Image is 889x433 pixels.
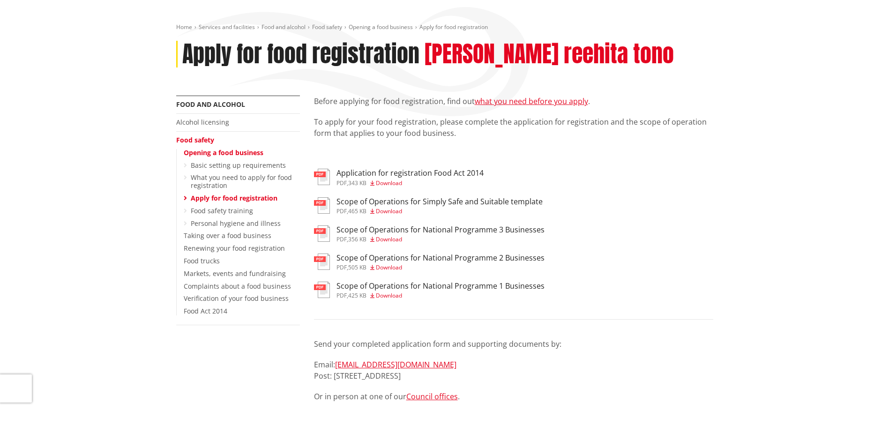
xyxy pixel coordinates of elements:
[376,179,402,187] span: Download
[336,293,545,299] div: ,
[191,173,292,190] a: What you need to apply for food registration
[336,265,545,270] div: ,
[336,225,545,234] h3: Scope of Operations for National Programme 3 Businesses
[184,282,291,291] a: Complaints about a food business
[335,359,456,370] a: [EMAIL_ADDRESS][DOMAIN_NAME]
[376,207,402,215] span: Download
[336,235,347,243] span: pdf
[314,169,484,186] a: Application for registration Food Act 2014 pdf,343 KB Download
[846,394,880,427] iframe: Messenger Launcher
[314,225,545,242] a: Scope of Operations for National Programme 3 Businesses pdf,356 KB Download
[184,244,285,253] a: Renewing your food registration
[176,23,192,31] a: Home
[176,23,713,31] nav: breadcrumb
[336,197,543,206] h3: Scope of Operations for Simply Safe and Suitable template
[314,116,713,139] p: To apply for your food registration, please complete the application for registration and the sco...
[184,148,263,157] a: Opening a food business
[184,256,220,265] a: Food trucks
[336,209,543,214] div: ,
[184,294,289,303] a: Verification of your food business
[336,254,545,262] h3: Scope of Operations for National Programme 2 Businesses
[336,179,347,187] span: pdf
[348,235,366,243] span: 356 KB
[336,237,545,242] div: ,
[191,206,253,215] a: Food safety training
[336,291,347,299] span: pdf
[314,282,545,299] a: Scope of Operations for National Programme 1 Businesses pdf,425 KB Download
[314,254,545,270] a: Scope of Operations for National Programme 2 Businesses pdf,505 KB Download
[182,41,419,68] h1: Apply for food registration
[314,96,713,107] p: Before applying for food registration, find out .
[349,23,413,31] a: Opening a food business
[406,391,458,402] a: Council offices
[376,263,402,271] span: Download
[336,207,347,215] span: pdf
[314,197,330,214] img: document-pdf.svg
[191,219,281,228] a: Personal hygiene and illness
[376,235,402,243] span: Download
[314,254,330,270] img: document-pdf.svg
[184,269,286,278] a: Markets, events and fundraising
[314,338,713,350] p: Send your completed application form and supporting documents by:
[261,23,306,31] a: Food and alcohol
[176,100,245,109] a: Food and alcohol
[314,282,330,298] img: document-pdf.svg
[184,231,271,240] a: Taking over a food business
[312,23,342,31] a: Food safety
[314,391,713,402] p: Or in person at one of our .
[376,291,402,299] span: Download
[336,263,347,271] span: pdf
[475,96,588,106] a: what you need before you apply
[419,23,488,31] span: Apply for food registration
[336,180,484,186] div: ,
[176,135,214,144] a: Food safety
[314,169,330,185] img: document-pdf.svg
[184,306,227,315] a: Food Act 2014
[191,161,286,170] a: Basic setting up requirements
[336,282,545,291] h3: Scope of Operations for National Programme 1 Businesses
[348,291,366,299] span: 425 KB
[336,169,484,178] h3: Application for registration Food Act 2014
[348,263,366,271] span: 505 KB
[199,23,255,31] a: Services and facilities
[191,194,277,202] a: Apply for food registration
[314,225,330,242] img: document-pdf.svg
[314,359,713,381] p: Email: Post: [STREET_ADDRESS]
[176,118,229,127] a: Alcohol licensing
[348,207,366,215] span: 465 KB
[348,179,366,187] span: 343 KB
[314,197,543,214] a: Scope of Operations for Simply Safe and Suitable template pdf,465 KB Download
[425,41,674,68] h2: [PERSON_NAME] reehita tono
